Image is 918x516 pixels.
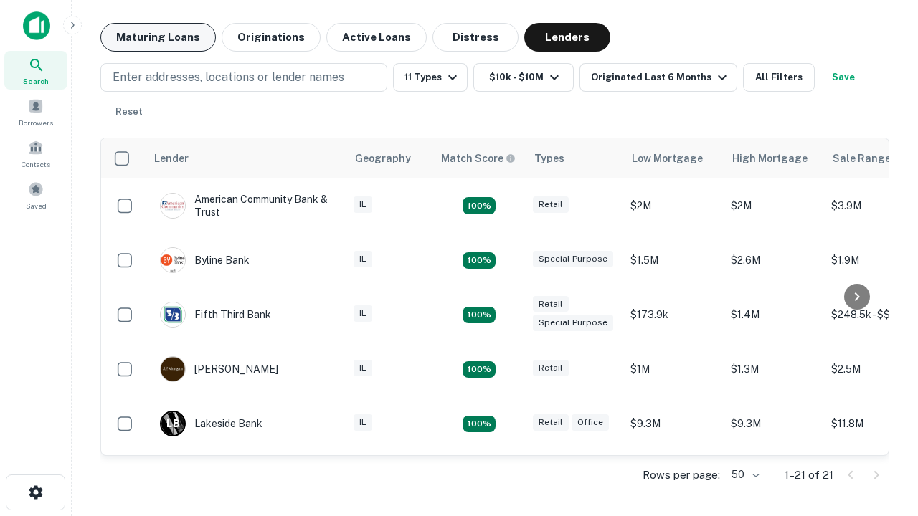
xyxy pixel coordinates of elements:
td: $173.9k [623,287,724,342]
td: $2.7M [623,451,724,505]
div: American Community Bank & Trust [160,193,332,219]
img: picture [161,302,185,327]
div: IL [354,305,372,322]
div: Geography [355,150,411,167]
div: IL [354,414,372,431]
img: capitalize-icon.png [23,11,50,40]
div: Low Mortgage [632,150,703,167]
span: Contacts [22,158,50,170]
th: Low Mortgage [623,138,724,178]
div: Matching Properties: 3, hasApolloMatch: undefined [463,252,496,269]
button: Enter addresses, locations or lender names [100,63,387,92]
iframe: Chat Widget [846,401,918,470]
button: Maturing Loans [100,23,216,52]
button: Originated Last 6 Months [579,63,737,92]
span: Saved [26,200,47,211]
div: Retail [533,414,569,431]
th: Capitalize uses an advanced AI algorithm to match your search with the best lender. The match sco... [432,138,526,178]
div: IL [354,360,372,376]
div: [PERSON_NAME] [160,356,278,382]
div: Matching Properties: 2, hasApolloMatch: undefined [463,361,496,378]
button: Lenders [524,23,610,52]
td: $7M [724,451,824,505]
a: Contacts [4,134,67,173]
a: Search [4,51,67,90]
div: Matching Properties: 2, hasApolloMatch: undefined [463,197,496,214]
th: Types [526,138,623,178]
div: Retail [533,296,569,312]
td: $1.5M [623,233,724,287]
div: Fifth Third Bank [160,302,271,328]
button: Originations [222,23,321,52]
div: Capitalize uses an advanced AI algorithm to match your search with the best lender. The match sco... [441,150,516,166]
div: 50 [726,464,762,485]
div: Office [572,414,609,431]
button: Distress [432,23,519,52]
div: Originated Last 6 Months [591,69,731,86]
button: Active Loans [326,23,427,52]
td: $2M [724,178,824,233]
div: Retail [533,360,569,376]
p: Rows per page: [643,467,720,484]
td: $9.3M [623,396,724,451]
button: $10k - $10M [473,63,574,92]
td: $2.6M [724,233,824,287]
div: Retail [533,196,569,213]
td: $1.4M [724,287,824,342]
td: $1M [623,342,724,396]
td: $1.3M [724,342,824,396]
div: Sale Range [833,150,891,167]
td: $2M [623,178,724,233]
h6: Match Score [441,150,513,166]
p: Enter addresses, locations or lender names [113,69,344,86]
span: Borrowers [19,117,53,128]
td: $9.3M [724,396,824,451]
img: picture [161,248,185,272]
div: Matching Properties: 2, hasApolloMatch: undefined [463,307,496,324]
div: Matching Properties: 3, hasApolloMatch: undefined [463,416,496,433]
th: High Mortgage [724,138,824,178]
div: Lender [154,150,189,167]
button: Reset [106,97,152,126]
span: Search [23,75,49,87]
div: Special Purpose [533,251,613,267]
p: 1–21 of 21 [785,467,833,484]
p: L B [166,416,179,431]
button: Save your search to get updates of matches that match your search criteria. [820,63,866,92]
img: picture [161,357,185,381]
a: Saved [4,176,67,214]
div: Lakeside Bank [160,411,262,436]
th: Lender [146,138,346,178]
img: picture [161,193,185,218]
button: 11 Types [393,63,468,92]
th: Geography [346,138,432,178]
div: Byline Bank [160,247,250,273]
div: High Mortgage [732,150,808,167]
a: Borrowers [4,92,67,131]
div: IL [354,251,372,267]
button: All Filters [743,63,815,92]
div: Special Purpose [533,315,613,331]
div: Types [534,150,564,167]
div: IL [354,196,372,213]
